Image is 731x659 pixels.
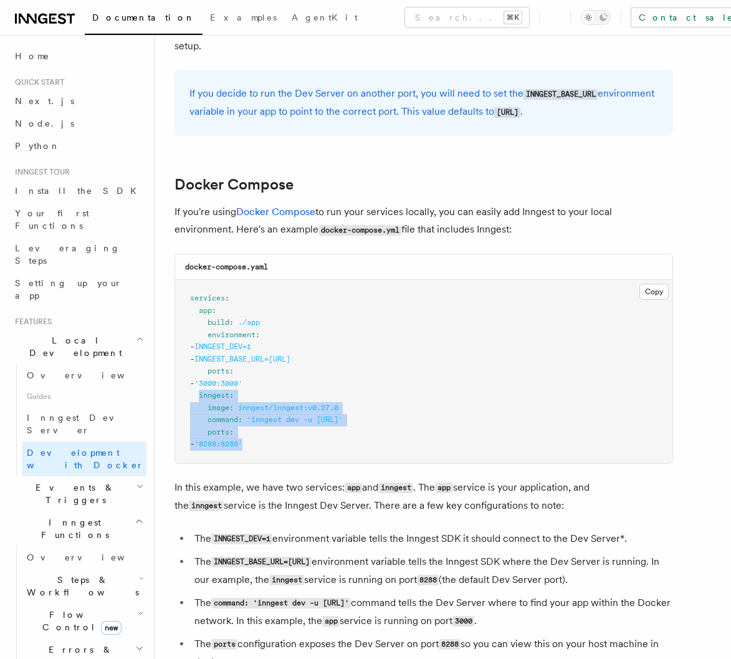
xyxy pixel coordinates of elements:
span: app [199,306,212,315]
li: The environment variable tells the Inngest SDK where the Dev Server is running. In our example, t... [191,553,673,589]
button: Flow Controlnew [22,604,146,638]
a: Home [10,45,146,67]
code: app [435,483,452,493]
a: Setting up your app [10,272,146,307]
code: 3000 [452,616,474,627]
a: Overview [22,364,146,387]
span: build [208,318,229,327]
code: docker-compose.yml [318,225,401,236]
button: Toggle dark mode [581,10,611,25]
a: Next.js [10,90,146,112]
a: Docker Compose [174,176,294,193]
span: ./app [238,318,260,327]
code: [URL] [494,107,520,118]
span: Install the SDK [15,186,144,196]
code: ports [211,639,237,650]
button: Inngest Functions [10,511,146,546]
span: - [190,440,194,448]
span: Steps & Workflows [22,574,139,599]
button: Search...⌘K [405,7,529,27]
span: - [190,355,194,363]
code: 8288 [439,639,461,650]
code: INNGEST_BASE_URL=[URL] [211,557,312,567]
span: services [190,294,225,302]
span: : [229,318,234,327]
span: AgentKit [292,12,358,22]
div: Local Development [10,364,146,476]
span: Guides [22,387,146,406]
span: Overview [27,370,155,380]
span: : [229,403,234,412]
span: : [256,330,260,339]
code: inngest [378,483,413,493]
span: Events & Triggers [10,481,136,506]
span: Inngest tour [10,167,70,177]
span: Your first Functions [15,208,89,231]
span: Development with Docker [27,448,144,470]
code: app [322,616,340,627]
span: '8288:8288' [194,440,242,448]
span: command [208,415,238,424]
button: Local Development [10,329,146,364]
span: Next.js [15,96,74,106]
span: Inngest Dev Server [27,413,133,435]
code: docker-compose.yaml [185,262,268,271]
li: The command tells the Dev Server where to find your app within the Docker network. In this exampl... [191,594,673,630]
span: '3000:3000' [194,379,242,388]
a: Inngest Dev Server [22,406,146,441]
span: Overview [27,552,155,562]
code: app [345,483,362,493]
code: INNGEST_BASE_URL [523,89,598,100]
p: If you decide to run the Dev Server on another port, you will need to set the environment variabl... [189,85,658,121]
p: In this example, we have two services: and . The service is your application, and the service is ... [174,479,673,515]
span: inngest/inngest:v0.27.0 [238,403,338,412]
span: : [229,391,234,400]
span: environment [208,330,256,339]
span: new [101,621,122,635]
a: Overview [22,546,146,569]
span: INNGEST_BASE_URL=[URL] [194,355,290,363]
a: Examples [203,4,284,34]
span: Leveraging Steps [15,243,120,266]
span: Flow Control [22,608,137,633]
span: Examples [210,12,277,22]
p: If you're using to run your services locally, you can easily add Inngest to your local environmen... [174,203,673,239]
span: - [190,342,194,351]
span: Python [15,141,60,151]
code: command: 'inngest dev -u [URL]' [211,598,351,608]
a: Python [10,135,146,157]
a: Development with Docker [22,441,146,476]
span: Node.js [15,118,74,128]
span: : [225,294,229,302]
a: Node.js [10,112,146,135]
a: Your first Functions [10,202,146,237]
a: AgentKit [284,4,365,34]
button: Steps & Workflows [22,569,146,604]
span: : [212,306,216,315]
a: Documentation [85,4,203,35]
button: Copy [639,284,669,300]
span: ports [208,428,229,436]
span: Quick start [10,77,64,87]
a: Docker Compose [236,206,315,218]
span: inngest [199,391,229,400]
span: Local Development [10,334,136,359]
span: - [190,379,194,388]
span: Setting up your app [15,278,122,301]
span: image [208,403,229,412]
span: Features [10,317,52,327]
code: inngest [189,501,224,511]
span: INNGEST_DEV=1 [194,342,251,351]
code: 8288 [417,575,439,585]
li: The environment variable tells the Inngest SDK it should connect to the Dev Server*. [191,530,673,548]
a: Install the SDK [10,180,146,202]
span: Home [15,50,50,62]
button: Events & Triggers [10,476,146,511]
span: : [229,428,234,436]
span: : [229,367,234,375]
code: INNGEST_DEV=1 [211,534,272,544]
span: Inngest Functions [10,516,135,541]
kbd: ⌘K [504,11,522,24]
code: inngest [269,575,304,585]
a: Leveraging Steps [10,237,146,272]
